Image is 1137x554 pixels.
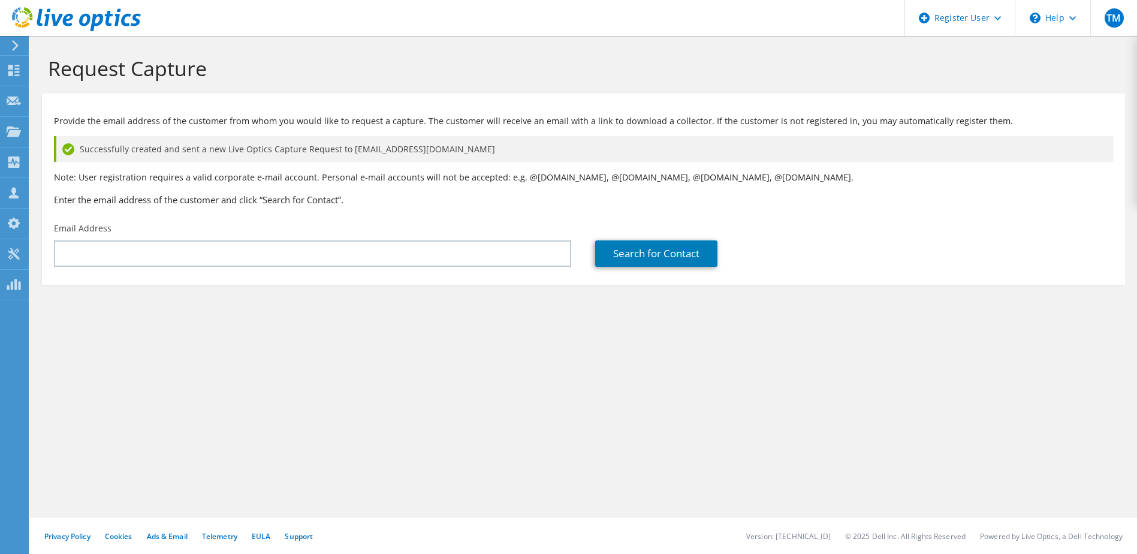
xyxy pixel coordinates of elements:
[252,531,270,541] a: EULA
[285,531,313,541] a: Support
[48,56,1113,81] h1: Request Capture
[54,222,111,234] label: Email Address
[202,531,237,541] a: Telemetry
[44,531,91,541] a: Privacy Policy
[54,171,1113,184] p: Note: User registration requires a valid corporate e-mail account. Personal e-mail accounts will ...
[1030,13,1041,23] svg: \n
[595,240,717,267] a: Search for Contact
[1105,8,1124,28] span: TM
[80,143,495,156] span: Successfully created and sent a new Live Optics Capture Request to [EMAIL_ADDRESS][DOMAIN_NAME]
[54,193,1113,206] h3: Enter the email address of the customer and click “Search for Contact”.
[845,531,966,541] li: © 2025 Dell Inc. All Rights Reserved
[54,115,1113,128] p: Provide the email address of the customer from whom you would like to request a capture. The cust...
[105,531,132,541] a: Cookies
[980,531,1123,541] li: Powered by Live Optics, a Dell Technology
[746,531,831,541] li: Version: [TECHNICAL_ID]
[147,531,188,541] a: Ads & Email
